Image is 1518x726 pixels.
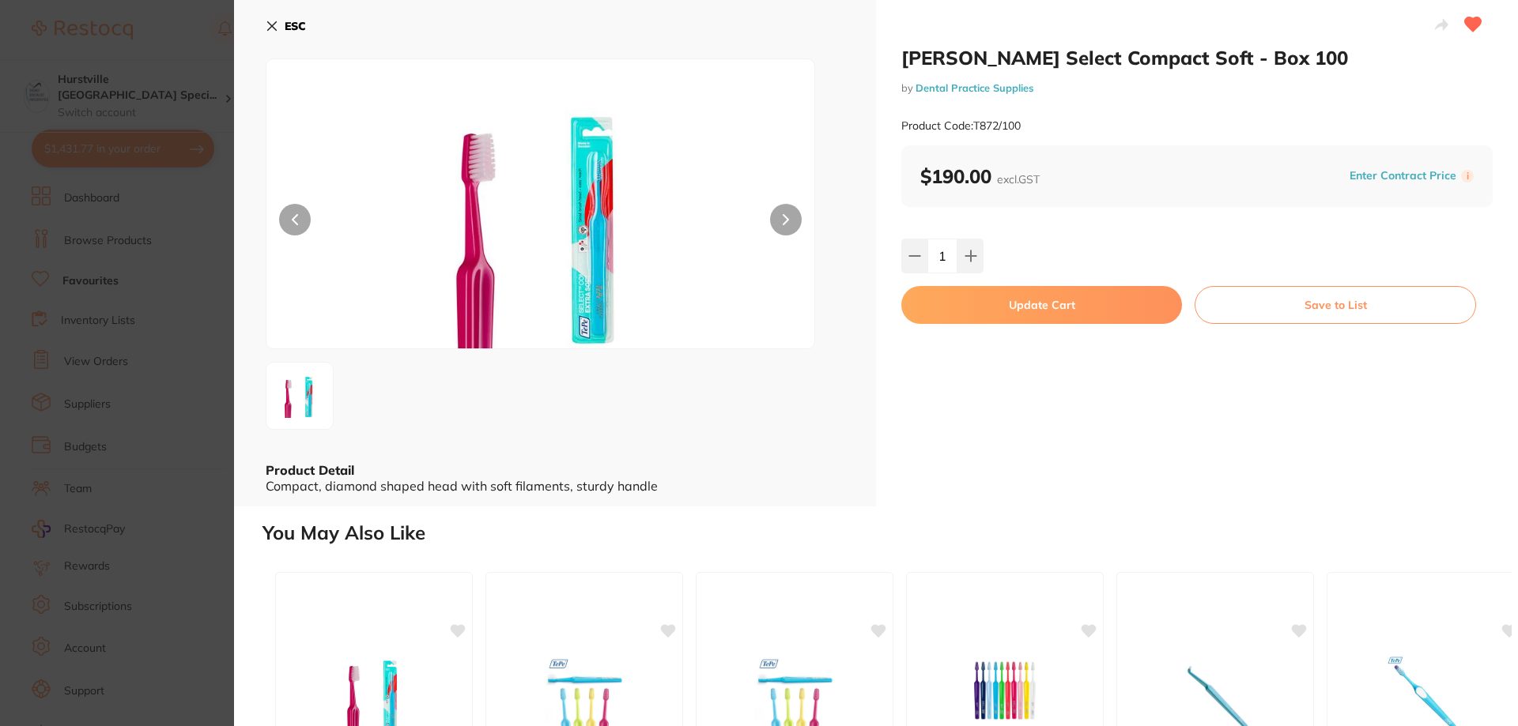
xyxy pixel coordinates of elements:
button: Enter Contract Price [1345,168,1461,183]
img: YWxjYXJlNHUtanBn [376,99,705,348]
b: ESC [285,19,306,33]
span: excl. GST [997,172,1040,186]
img: YWxjYXJlNHUtanBn [271,367,328,424]
b: Product Detail [266,462,354,478]
h2: [PERSON_NAME] Select Compact Soft - Box 100 [901,46,1493,70]
div: Compact, diamond shaped head with soft filaments, sturdy handle [266,479,844,493]
a: Dental Practice Supplies [916,81,1033,94]
button: Save to List [1195,286,1476,324]
button: ESC [266,13,306,39]
small: Product Code: T872/100 [901,119,1021,133]
b: $190.00 [920,164,1040,188]
button: Update Cart [901,286,1182,324]
label: i [1461,170,1474,182]
small: by [901,82,1493,94]
h2: You May Also Like [262,522,1512,544]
